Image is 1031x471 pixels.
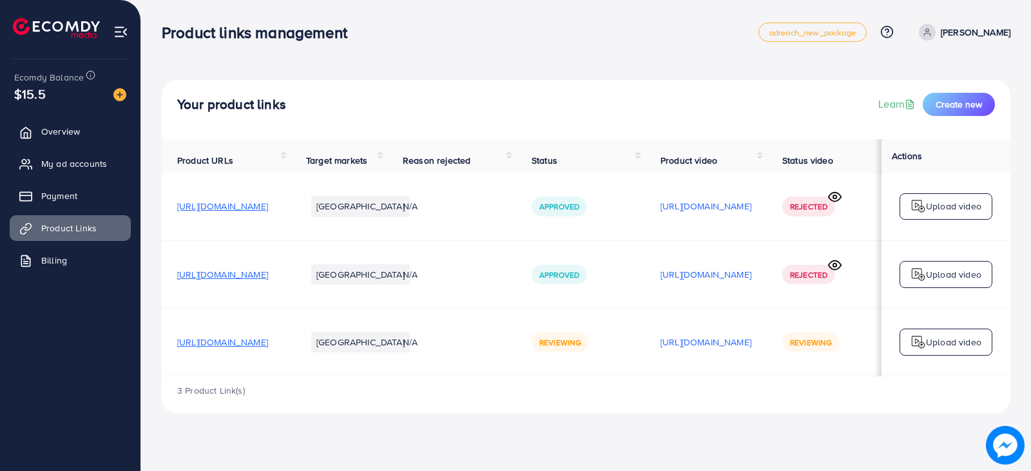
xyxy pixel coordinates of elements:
a: Learn [878,97,918,111]
p: Upload video [926,334,981,350]
a: adreach_new_package [758,23,867,42]
button: Create new [923,93,995,116]
span: Reviewing [790,337,832,348]
a: Product Links [10,215,131,241]
h4: Your product links [177,97,286,113]
a: My ad accounts [10,151,131,177]
span: [URL][DOMAIN_NAME] [177,336,268,349]
p: [URL][DOMAIN_NAME] [660,267,751,282]
img: logo [911,198,926,214]
span: Status video [782,154,833,167]
span: Approved [539,201,579,212]
span: [URL][DOMAIN_NAME] [177,268,268,281]
span: $15.5 [14,84,46,103]
img: logo [13,18,100,38]
span: [URL][DOMAIN_NAME] [177,200,268,213]
span: Rejected [790,201,827,212]
span: Product URLs [177,154,233,167]
a: [PERSON_NAME] [914,24,1010,41]
img: image [113,88,126,101]
span: Target markets [306,154,367,167]
img: logo [911,267,926,282]
span: N/A [403,200,418,213]
img: logo [911,334,926,350]
p: [URL][DOMAIN_NAME] [660,198,751,214]
p: Upload video [926,267,981,282]
span: Status [532,154,557,167]
span: N/A [403,336,418,349]
a: Billing [10,247,131,273]
span: Approved [539,269,579,280]
p: [URL][DOMAIN_NAME] [660,334,751,350]
span: N/A [403,268,418,281]
li: [GEOGRAPHIC_DATA] [311,332,410,352]
p: [PERSON_NAME] [941,24,1010,40]
span: 3 Product Link(s) [177,384,245,397]
a: Overview [10,119,131,144]
span: Billing [41,254,67,267]
li: [GEOGRAPHIC_DATA] [311,264,410,285]
img: image [986,426,1025,465]
img: menu [113,24,128,39]
span: Reviewing [539,337,581,348]
span: Reason rejected [403,154,470,167]
span: Actions [892,149,922,162]
span: Product video [660,154,717,167]
span: adreach_new_package [769,28,856,37]
span: Overview [41,125,80,138]
span: Ecomdy Balance [14,71,84,84]
span: My ad accounts [41,157,107,170]
h3: Product links management [162,23,358,42]
span: Create new [936,98,982,111]
span: Payment [41,189,77,202]
span: Product Links [41,222,97,235]
li: [GEOGRAPHIC_DATA] [311,196,410,216]
a: Payment [10,183,131,209]
span: Rejected [790,269,827,280]
p: Upload video [926,198,981,214]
